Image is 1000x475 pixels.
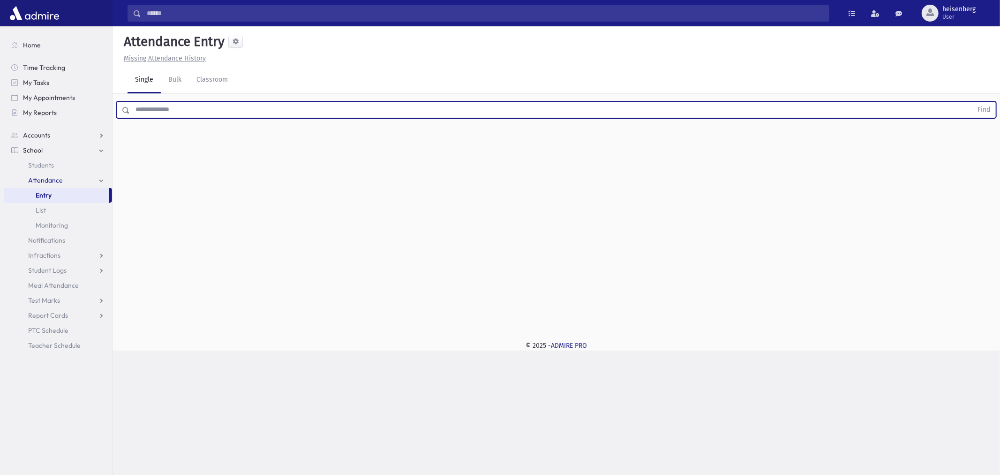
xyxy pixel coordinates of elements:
[551,342,587,350] a: ADMIRE PRO
[28,281,79,290] span: Meal Attendance
[4,323,112,338] a: PTC Schedule
[28,341,81,350] span: Teacher Schedule
[28,296,60,305] span: Test Marks
[4,158,112,173] a: Students
[4,38,112,53] a: Home
[124,54,206,62] u: Missing Attendance History
[4,293,112,308] a: Test Marks
[4,218,112,233] a: Monitoring
[128,67,161,93] a: Single
[23,41,41,49] span: Home
[36,206,46,215] span: List
[4,233,112,248] a: Notifications
[120,34,225,50] h5: Attendance Entry
[23,63,65,72] span: Time Tracking
[4,128,112,143] a: Accounts
[141,5,829,22] input: Search
[28,251,60,260] span: Infractions
[36,191,52,199] span: Entry
[4,60,112,75] a: Time Tracking
[4,143,112,158] a: School
[942,6,976,13] span: heisenberg
[161,67,189,93] a: Bulk
[28,161,54,169] span: Students
[28,266,67,275] span: Student Logs
[4,248,112,263] a: Infractions
[4,263,112,278] a: Student Logs
[4,203,112,218] a: List
[128,341,985,351] div: © 2025 -
[23,146,43,154] span: School
[4,105,112,120] a: My Reports
[28,311,68,320] span: Report Cards
[28,326,68,335] span: PTC Schedule
[23,131,50,139] span: Accounts
[189,67,235,93] a: Classroom
[4,308,112,323] a: Report Cards
[4,90,112,105] a: My Appointments
[28,236,65,245] span: Notifications
[23,78,49,87] span: My Tasks
[4,173,112,188] a: Attendance
[4,278,112,293] a: Meal Attendance
[8,4,61,23] img: AdmirePro
[23,108,57,117] span: My Reports
[4,75,112,90] a: My Tasks
[4,338,112,353] a: Teacher Schedule
[120,54,206,62] a: Missing Attendance History
[23,93,75,102] span: My Appointments
[36,221,68,230] span: Monitoring
[4,188,109,203] a: Entry
[942,13,976,21] span: User
[28,176,63,184] span: Attendance
[972,102,996,118] button: Find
